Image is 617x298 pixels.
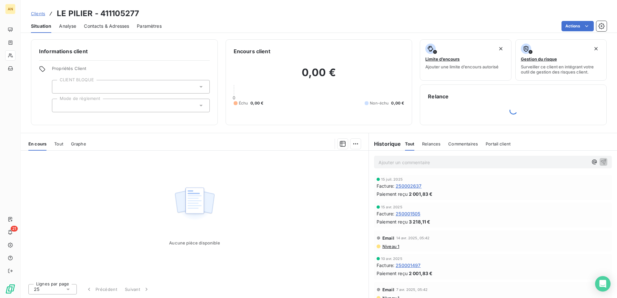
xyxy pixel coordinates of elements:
[84,23,129,29] span: Contacts & Adresses
[377,218,408,225] span: Paiement reçu
[239,100,248,106] span: Échu
[422,141,440,146] span: Relances
[250,100,263,106] span: 0,00 €
[57,103,63,108] input: Ajouter une valeur
[57,84,63,90] input: Ajouter une valeur
[121,283,154,296] button: Suivant
[381,257,402,261] span: 10 avr. 2025
[382,287,394,292] span: Email
[396,288,428,292] span: 7 avr. 2025, 05:42
[405,141,415,146] span: Tout
[409,218,430,225] span: 3 218,11 €
[396,183,421,189] span: 250002637
[5,4,15,14] div: AN
[39,47,210,55] h6: Informations client
[521,64,601,74] span: Surveiller ce client en intégrant votre outil de gestion des risques client.
[391,100,404,106] span: 0,00 €
[31,23,51,29] span: Situation
[52,66,210,75] span: Propriétés Client
[82,283,121,296] button: Précédent
[59,23,76,29] span: Analyse
[174,184,215,224] img: Empty state
[234,47,270,55] h6: Encours client
[521,56,557,62] span: Gestion du risque
[382,244,399,249] span: Niveau 1
[595,276,611,292] div: Open Intercom Messenger
[428,93,599,100] h6: Relance
[370,100,389,106] span: Non-échu
[377,191,408,197] span: Paiement reçu
[561,21,594,31] button: Actions
[377,262,394,269] span: Facture :
[71,141,86,146] span: Graphe
[31,11,45,16] span: Clients
[57,8,139,19] h3: LE PILIER - 411105277
[396,236,430,240] span: 14 avr. 2025, 05:42
[382,235,394,241] span: Email
[381,205,402,209] span: 15 avr. 2025
[5,284,15,294] img: Logo LeanPay
[11,226,18,232] span: 21
[169,240,220,245] span: Aucune pièce disponible
[409,191,433,197] span: 2 001,83 €
[425,56,460,62] span: Limite d’encours
[486,141,511,146] span: Portail client
[381,177,403,181] span: 15 juil. 2025
[234,66,404,85] h2: 0,00 €
[137,23,162,29] span: Paramètres
[448,141,478,146] span: Commentaires
[396,210,420,217] span: 250001505
[377,270,408,277] span: Paiement reçu
[377,183,394,189] span: Facture :
[34,286,39,293] span: 25
[233,95,235,100] span: 0
[31,10,45,17] a: Clients
[409,270,433,277] span: 2 001,83 €
[369,140,401,148] h6: Historique
[54,141,63,146] span: Tout
[377,210,394,217] span: Facture :
[420,39,511,81] button: Limite d’encoursAjouter une limite d’encours autorisé
[396,262,420,269] span: 250001497
[425,64,499,69] span: Ajouter une limite d’encours autorisé
[28,141,46,146] span: En cours
[515,39,607,81] button: Gestion du risqueSurveiller ce client en intégrant votre outil de gestion des risques client.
